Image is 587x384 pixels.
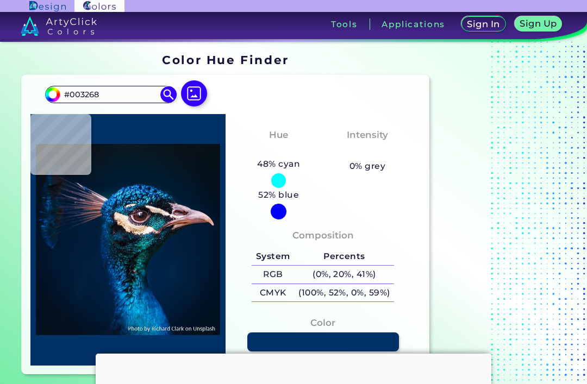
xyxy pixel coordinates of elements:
[295,266,395,284] h5: (0%, 20%, 41%)
[310,315,335,331] h4: Color
[252,266,294,284] h5: RGB
[162,52,289,68] h1: Color Hue Finder
[21,16,97,36] img: logo_artyclick_colors_white.svg
[331,20,358,28] h3: Tools
[36,119,220,360] img: img_pavlin.jpg
[254,188,303,202] h5: 52% blue
[252,248,294,266] h5: System
[349,159,385,173] h5: 0% grey
[253,157,304,171] h5: 48% cyan
[269,127,288,143] h4: Hue
[292,228,354,243] h4: Composition
[60,87,161,102] input: type color..
[347,127,388,143] h4: Intensity
[295,248,395,266] h5: Percents
[248,144,309,158] h3: Cyan-Blue
[160,86,177,103] img: icon search
[468,20,499,29] h5: Sign In
[252,284,294,302] h5: CMYK
[181,80,207,106] img: icon picture
[295,284,395,302] h5: (100%, 52%, 0%, 59%)
[344,144,391,158] h3: Vibrant
[382,20,445,28] h3: Applications
[462,17,504,32] a: Sign In
[29,1,66,11] img: ArtyClick Design logo
[520,20,556,28] h5: Sign Up
[515,17,561,32] a: Sign Up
